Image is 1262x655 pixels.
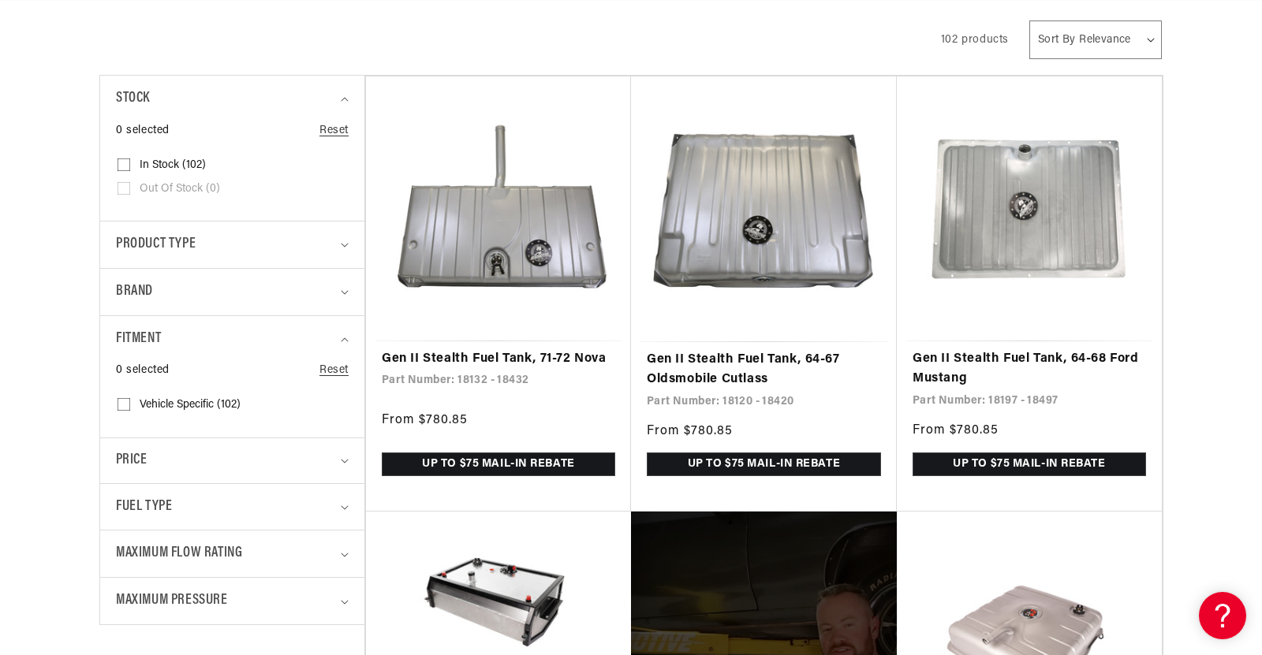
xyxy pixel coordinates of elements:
span: Fitment [116,328,161,351]
summary: Fitment (0 selected) [116,316,349,363]
a: Gen II Stealth Fuel Tank, 71-72 Nova [382,349,615,370]
summary: Product type (0 selected) [116,221,349,268]
a: Gen II Stealth Fuel Tank, 64-67 Oldsmobile Cutlass [647,350,881,390]
summary: Maximum Flow Rating (0 selected) [116,530,349,577]
span: Maximum Pressure [116,590,228,612]
span: In stock (102) [140,158,206,173]
span: 102 products [941,34,1009,46]
a: Reset [319,122,349,140]
span: Product type [116,233,196,256]
span: Maximum Flow Rating [116,542,242,565]
span: 0 selected [116,362,170,379]
span: 0 selected [116,122,170,140]
summary: Maximum Pressure (0 selected) [116,578,349,624]
span: Fuel Type [116,496,172,519]
a: Reset [319,362,349,379]
summary: Price [116,438,349,483]
summary: Fuel Type (0 selected) [116,484,349,530]
span: Vehicle Specific (102) [140,398,241,412]
span: Brand [116,281,153,303]
span: Price [116,450,147,471]
summary: Stock (0 selected) [116,76,349,122]
summary: Brand (0 selected) [116,269,349,315]
span: Stock [116,87,150,110]
span: Out of stock (0) [140,182,220,196]
a: Gen II Stealth Fuel Tank, 64-68 Ford Mustang [913,349,1146,389]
